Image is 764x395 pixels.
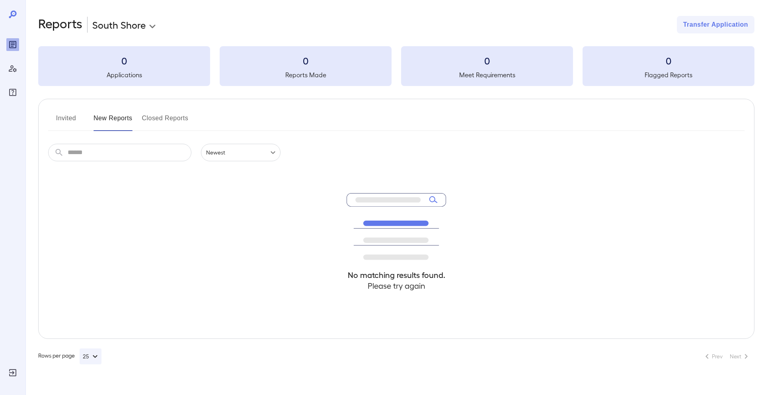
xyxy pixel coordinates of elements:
summary: 0Applications0Reports Made0Meet Requirements0Flagged Reports [38,46,754,86]
div: Newest [201,144,281,161]
button: 25 [80,348,101,364]
h5: Applications [38,70,210,80]
h5: Flagged Reports [583,70,754,80]
button: Invited [48,112,84,131]
div: Manage Users [6,62,19,75]
button: Transfer Application [677,16,754,33]
h4: No matching results found. [347,270,446,280]
div: Reports [6,38,19,51]
h2: Reports [38,16,82,33]
h3: 0 [583,54,754,67]
h5: Reports Made [220,70,392,80]
div: Rows per page [38,348,101,364]
nav: pagination navigation [699,350,754,363]
div: Log Out [6,366,19,379]
h3: 0 [401,54,573,67]
button: New Reports [94,112,133,131]
h3: 0 [38,54,210,67]
div: FAQ [6,86,19,99]
h3: 0 [220,54,392,67]
button: Closed Reports [142,112,189,131]
h5: Meet Requirements [401,70,573,80]
p: South Shore [92,18,146,31]
h4: Please try again [347,280,446,291]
